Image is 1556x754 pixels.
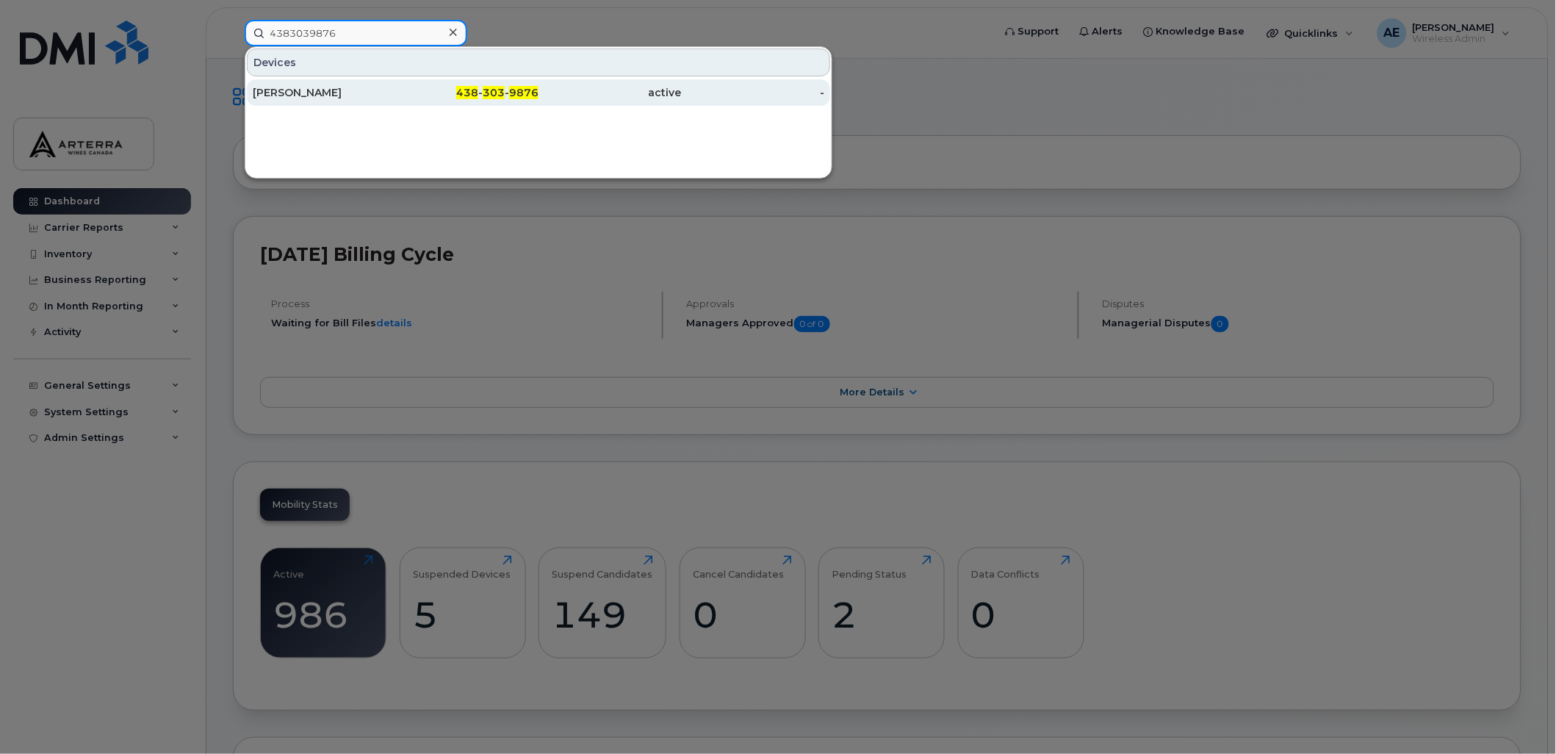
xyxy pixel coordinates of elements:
[539,85,682,100] div: active
[247,79,830,106] a: [PERSON_NAME]438-303-9876active-
[682,85,825,100] div: -
[509,86,539,99] span: 9876
[483,86,505,99] span: 303
[247,49,830,76] div: Devices
[456,86,478,99] span: 438
[396,85,539,100] div: - -
[253,85,396,100] div: [PERSON_NAME]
